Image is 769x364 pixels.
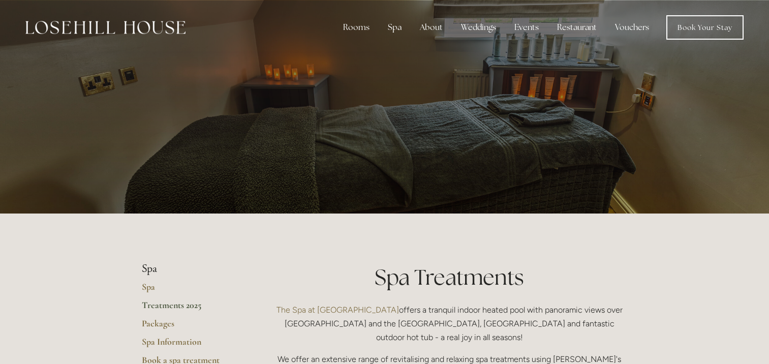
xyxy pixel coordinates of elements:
[142,299,239,318] a: Treatments 2025
[25,21,186,34] img: Losehill House
[380,17,410,38] div: Spa
[607,17,657,38] a: Vouchers
[506,17,547,38] div: Events
[666,15,744,40] a: Book Your Stay
[142,318,239,336] a: Packages
[142,281,239,299] a: Spa
[271,262,628,292] h1: Spa Treatments
[142,336,239,354] a: Spa Information
[276,305,399,315] a: The Spa at [GEOGRAPHIC_DATA]
[453,17,504,38] div: Weddings
[412,17,451,38] div: About
[335,17,378,38] div: Rooms
[549,17,605,38] div: Restaurant
[271,303,628,345] p: offers a tranquil indoor heated pool with panoramic views over [GEOGRAPHIC_DATA] and the [GEOGRAP...
[142,262,239,276] li: Spa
